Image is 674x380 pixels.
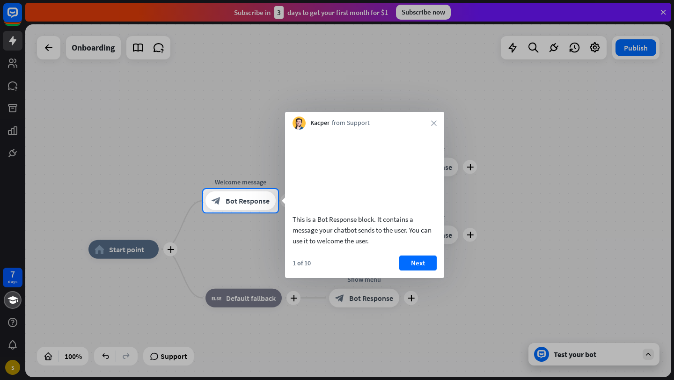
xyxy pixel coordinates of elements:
[293,214,437,246] div: This is a Bot Response block. It contains a message your chatbot sends to the user. You can use i...
[293,259,311,267] div: 1 of 10
[212,196,221,205] i: block_bot_response
[431,120,437,126] i: close
[310,118,330,128] span: Kacper
[332,118,370,128] span: from Support
[226,196,270,205] span: Bot Response
[399,256,437,270] button: Next
[7,4,36,32] button: Open LiveChat chat widget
